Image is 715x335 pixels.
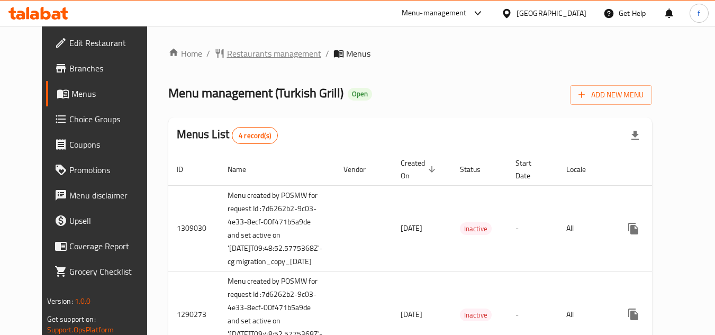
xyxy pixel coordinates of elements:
span: 4 record(s) [232,131,277,141]
span: Menu management ( Turkish Grill ) [168,81,343,105]
div: Total records count [232,127,278,144]
a: Home [168,47,202,60]
li: / [206,47,210,60]
span: Vendor [343,163,379,176]
a: Upsell [46,208,161,233]
span: Restaurants management [227,47,321,60]
td: All [558,185,612,271]
span: Version: [47,294,73,308]
span: Add New Menu [578,88,644,102]
span: Status [460,163,494,176]
a: Promotions [46,157,161,183]
span: Choice Groups [69,113,153,125]
a: Choice Groups [46,106,161,132]
td: - [507,185,558,271]
span: Grocery Checklist [69,265,153,278]
span: Branches [69,62,153,75]
span: [DATE] [401,307,422,321]
span: Start Date [515,157,545,182]
button: Add New Menu [570,85,652,105]
span: Edit Restaurant [69,37,153,49]
span: Coverage Report [69,240,153,252]
span: f [698,7,700,19]
div: Inactive [460,222,492,235]
h2: Menus List [177,126,278,144]
span: Locale [566,163,600,176]
a: Grocery Checklist [46,259,161,284]
a: Menus [46,81,161,106]
button: Change Status [646,302,672,327]
li: / [325,47,329,60]
button: more [621,216,646,241]
span: [DATE] [401,221,422,235]
div: [GEOGRAPHIC_DATA] [517,7,586,19]
span: Menus [71,87,153,100]
div: Export file [622,123,648,148]
a: Restaurants management [214,47,321,60]
span: Promotions [69,164,153,176]
span: Get support on: [47,312,96,326]
a: Coverage Report [46,233,161,259]
span: Inactive [460,223,492,235]
div: Inactive [460,309,492,321]
span: Inactive [460,309,492,321]
span: 1.0.0 [75,294,91,308]
td: Menu created by POSMW for request Id :7d6262b2-9c03-4e33-8ecf-00f471b5a9de and set active on '[DA... [219,185,335,271]
span: Upsell [69,214,153,227]
span: Menus [346,47,370,60]
span: Created On [401,157,439,182]
button: more [621,302,646,327]
div: Menu-management [402,7,467,20]
span: Menu disclaimer [69,189,153,202]
nav: breadcrumb [168,47,653,60]
a: Branches [46,56,161,81]
span: Name [228,163,260,176]
td: 1309030 [168,185,219,271]
a: Edit Restaurant [46,30,161,56]
span: Open [348,89,372,98]
span: Coupons [69,138,153,151]
span: ID [177,163,197,176]
a: Coupons [46,132,161,157]
button: Change Status [646,216,672,241]
a: Menu disclaimer [46,183,161,208]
